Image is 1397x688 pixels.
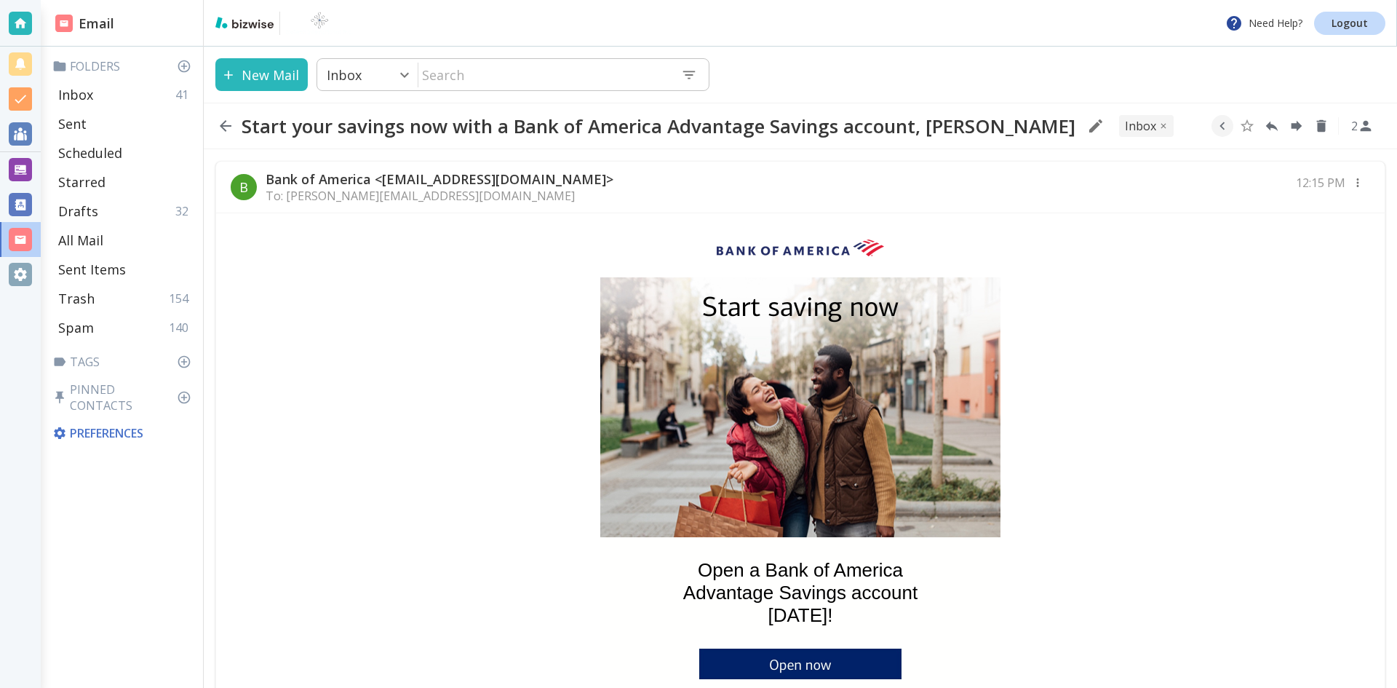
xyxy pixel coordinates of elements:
[1310,115,1332,137] button: Delete
[52,284,197,313] div: Trash154
[52,425,194,441] p: Preferences
[1351,118,1358,134] p: 2
[266,188,613,204] p: To: [PERSON_NAME][EMAIL_ADDRESS][DOMAIN_NAME]
[52,354,197,370] p: Tags
[52,226,197,255] div: All Mail
[216,162,1385,213] div: BBank of America <[EMAIL_ADDRESS][DOMAIN_NAME]>To: [PERSON_NAME][EMAIL_ADDRESS][DOMAIN_NAME]12:15 PM
[58,319,94,336] p: Spam
[58,86,93,103] p: Inbox
[1125,118,1156,134] p: INBOX
[418,60,669,90] input: Search
[286,12,353,35] img: BioTech International
[52,138,197,167] div: Scheduled
[266,170,613,188] p: Bank of America <[EMAIL_ADDRESS][DOMAIN_NAME]>
[175,87,194,103] p: 41
[215,17,274,28] img: bizwise
[1332,18,1368,28] p: Logout
[58,261,126,278] p: Sent Items
[215,58,308,91] button: New Mail
[52,197,197,226] div: Drafts32
[52,381,197,414] p: Pinned Contacts
[52,80,197,109] div: Inbox41
[55,15,73,32] img: DashboardSidebarEmail.svg
[52,313,197,342] div: Spam140
[169,290,194,307] p: 154
[55,14,114,33] h2: Email
[58,144,122,162] p: Scheduled
[242,114,1075,138] h2: Start your savings now with a Bank of America Advantage Savings account, [PERSON_NAME]
[58,202,98,220] p: Drafts
[1314,12,1385,35] a: Logout
[327,66,362,84] p: Inbox
[58,115,87,133] p: Sent
[1286,115,1308,137] button: Forward
[1345,108,1380,143] button: See Participants
[58,290,95,307] p: Trash
[52,109,197,138] div: Sent
[1225,15,1302,32] p: Need Help?
[52,167,197,197] div: Starred
[1296,175,1345,191] p: 12:15 PM
[49,419,197,447] div: Preferences
[1261,115,1283,137] button: Reply
[52,255,197,284] div: Sent Items
[58,232,103,249] p: All Mail
[58,173,106,191] p: Starred
[169,320,194,336] p: 140
[239,178,248,196] p: B
[52,58,197,74] p: Folders
[175,203,194,219] p: 32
